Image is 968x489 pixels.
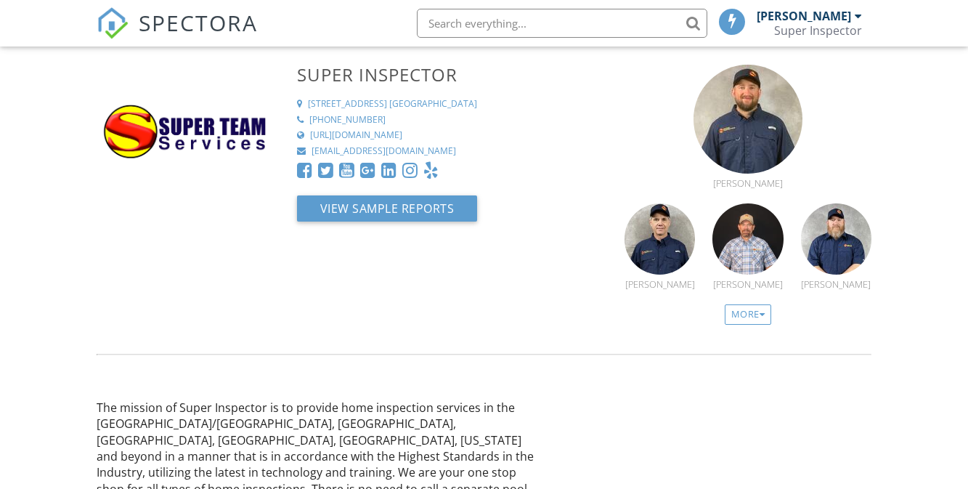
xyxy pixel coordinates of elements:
div: More [725,304,772,325]
a: [PERSON_NAME] [712,262,783,290]
img: travis_williamson.jpeg [801,203,871,274]
div: [EMAIL_ADDRESS][DOMAIN_NAME] [312,145,456,158]
div: [PERSON_NAME] [757,9,851,23]
div: [URL][DOMAIN_NAME] [310,129,402,142]
img: The Best Home Inspection Software - Spectora [97,7,129,39]
img: clayton.jpeg [694,65,802,174]
div: [GEOGRAPHIC_DATA] [389,98,477,110]
div: [PERSON_NAME] [801,278,871,290]
a: [PERSON_NAME] [691,161,805,189]
img: david_hawkins.jpeg [625,203,695,274]
img: aaaaaaaaaaaa.png [97,65,275,203]
a: [PHONE_NUMBER] [297,114,607,126]
div: [PERSON_NAME] [625,278,695,290]
h3: Super Inspector [297,65,607,84]
a: [EMAIL_ADDRESS][DOMAIN_NAME] [297,145,607,158]
a: [STREET_ADDRESS] [GEOGRAPHIC_DATA] [297,98,607,110]
div: [PERSON_NAME] [712,278,783,290]
input: Search everything... [417,9,707,38]
a: View Sample Reports [297,205,478,221]
a: [PERSON_NAME] [625,262,695,290]
div: Super Inspector [774,23,862,38]
div: [PERSON_NAME] [691,177,805,189]
a: SPECTORA [97,20,258,50]
a: [URL][DOMAIN_NAME] [297,129,607,142]
a: [PERSON_NAME] [801,262,871,290]
span: SPECTORA [139,7,258,38]
div: [PHONE_NUMBER] [309,114,386,126]
button: View Sample Reports [297,195,478,222]
div: [STREET_ADDRESS] [308,98,387,110]
img: img_1961.jpg [712,203,783,274]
